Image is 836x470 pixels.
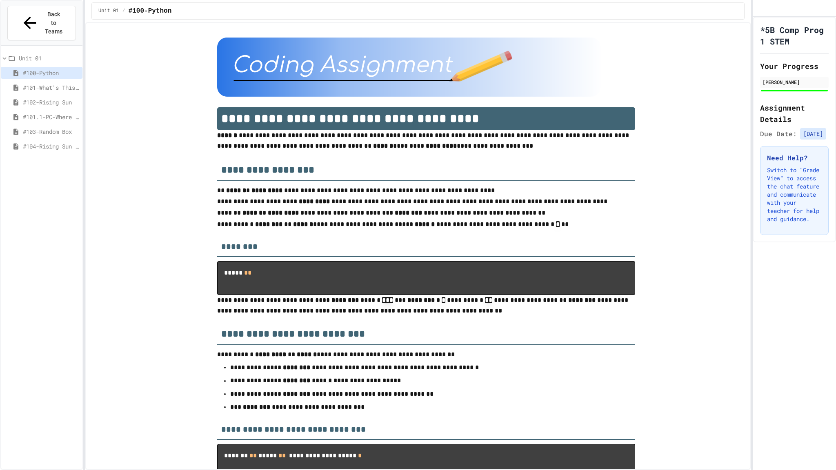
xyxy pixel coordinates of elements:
span: #100-Python [129,6,172,16]
h1: *5B Comp Prog 1 STEM [760,24,829,47]
span: Unit 01 [98,8,119,14]
span: Due Date: [760,129,797,139]
span: / [122,8,125,14]
h3: Need Help? [767,153,822,163]
span: Unit 01 [19,54,79,62]
span: [DATE] [800,128,826,140]
p: Switch to "Grade View" to access the chat feature and communicate with your teacher for help and ... [767,166,822,223]
span: #100-Python [23,69,79,77]
button: Back to Teams [7,6,76,40]
span: #102-Rising Sun [23,98,79,106]
span: #101.1-PC-Where am I? [23,113,79,121]
span: #103-Random Box [23,127,79,136]
h2: Assignment Details [760,102,829,125]
h2: Your Progress [760,60,829,72]
span: Back to Teams [44,10,63,36]
span: #104-Rising Sun Plus [23,142,79,151]
div: [PERSON_NAME] [763,78,826,86]
span: #101-What's This ?? [23,83,79,92]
